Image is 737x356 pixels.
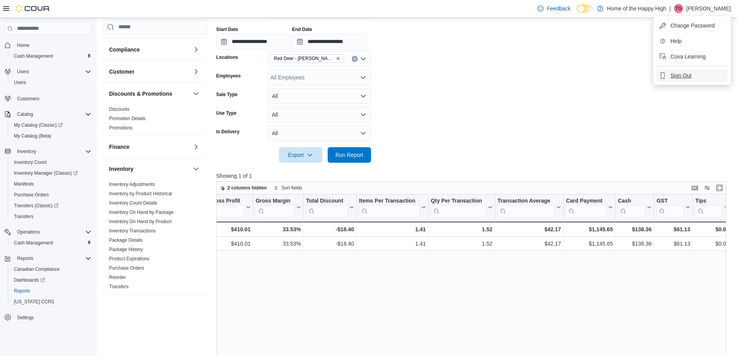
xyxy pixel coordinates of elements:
span: Transfers [14,213,33,220]
button: 2 columns hidden [217,183,270,193]
h3: Customer [109,68,134,76]
h3: Loyalty [109,302,128,310]
label: Start Date [216,26,238,33]
button: Operations [14,227,43,237]
span: Package Details [109,237,143,243]
button: Tips [695,198,729,217]
button: Sort fields [271,183,305,193]
span: Operations [17,229,40,235]
a: Feedback [534,1,573,16]
div: $42.17 [498,239,561,248]
span: Reports [11,286,91,296]
button: Canadian Compliance [8,264,94,275]
h3: Inventory [109,165,133,173]
button: Gross Margin [255,198,301,217]
div: $410.01 [209,225,251,234]
button: Users [14,67,32,76]
span: Customers [17,96,39,102]
a: Home [14,41,32,50]
a: My Catalog (Classic) [8,120,94,131]
div: Gross Margin [255,198,294,205]
div: Takara Grant [674,4,683,13]
div: Items Per Transaction [359,198,420,205]
span: My Catalog (Beta) [14,133,51,139]
div: Qty Per Transaction [431,198,486,205]
span: Catalog [14,110,91,119]
button: Display options [703,183,712,193]
a: Customers [14,94,43,103]
span: Sign Out [670,72,691,79]
div: Gross Profit [209,198,245,217]
span: Cash Management [14,53,53,59]
label: Sale Type [216,91,238,98]
span: Red Deer - [PERSON_NAME] Place - Fire & Flower [274,55,334,62]
span: Purchase Orders [14,192,49,198]
button: Inventory [14,147,39,156]
div: 1.41 [359,239,426,248]
div: $1,145.65 [566,225,613,234]
span: Transfers (Classic) [11,201,91,210]
button: Remove Red Deer - Bower Place - Fire & Flower from selection in this group [336,56,340,61]
button: Gross Profit [209,198,251,217]
button: Users [2,66,94,77]
span: Cash Management [14,240,53,246]
a: Purchase Orders [109,265,144,271]
span: Reorder [109,274,126,280]
span: Users [14,79,26,86]
span: Purchase Orders [11,190,91,199]
button: Home [2,40,94,51]
span: Sort fields [282,185,302,191]
span: Washington CCRS [11,297,91,306]
span: Users [14,67,91,76]
div: Card Payment [566,198,607,205]
button: Finance [192,142,201,151]
button: Finance [109,143,190,151]
button: Inventory [192,164,201,174]
span: Dashboards [11,275,91,285]
button: Run Report [328,147,371,163]
div: Discounts & Promotions [103,105,207,136]
button: Discounts & Promotions [109,90,190,98]
a: Transfers (Classic) [8,200,94,211]
button: Reports [2,253,94,264]
div: $138.36 [618,225,652,234]
span: Inventory Adjustments [109,181,155,187]
a: Inventory Count Details [109,200,157,206]
div: $1,145.65 [566,239,613,248]
button: Card Payment [566,198,613,217]
div: Transaction Average [498,198,555,217]
div: $61.13 [657,225,690,234]
span: Manifests [14,181,34,187]
button: Open list of options [360,56,366,62]
span: Inventory [17,148,36,155]
button: Enter fullscreen [715,183,724,193]
button: Export [279,147,322,163]
a: Canadian Compliance [11,265,63,274]
button: Inventory [109,165,190,173]
a: Package History [109,247,143,252]
a: [US_STATE] CCRS [11,297,57,306]
span: Change Password [670,22,715,29]
button: Cash Management [8,237,94,248]
a: Purchase Orders [11,190,52,199]
a: Discounts [109,107,130,112]
span: Inventory On Hand by Product [109,218,171,225]
span: Inventory On Hand by Package [109,209,174,215]
div: -$18.40 [306,239,354,248]
div: Card Payment [566,198,607,217]
button: My Catalog (Beta) [8,131,94,141]
a: Users [11,78,29,87]
span: Catalog [17,111,33,117]
button: Catalog [2,109,94,120]
p: Home of the Happy High [607,4,666,13]
div: Tips [695,198,723,217]
button: [US_STATE] CCRS [8,296,94,307]
a: Cash Management [11,238,56,248]
a: Promotion Details [109,116,146,121]
button: All [267,88,371,104]
button: Cash Management [8,51,94,62]
span: Help [670,37,682,45]
a: Inventory Manager (Classic) [8,168,94,179]
a: Inventory Adjustments [109,182,155,187]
